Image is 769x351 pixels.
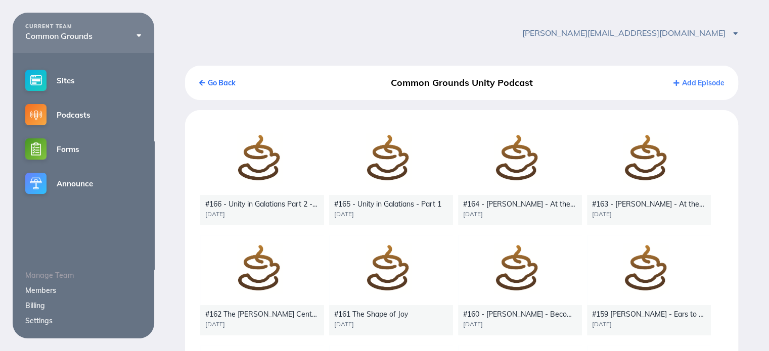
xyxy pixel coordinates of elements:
div: [DATE] [205,321,319,328]
a: #165 - Unity in Galatians - Part 1[DATE] [329,125,453,225]
a: #163 - [PERSON_NAME] - At the Crossroads[DATE] [587,125,711,225]
a: Members [25,286,56,295]
div: #163 - [PERSON_NAME] - At the Crossroads [592,200,706,208]
div: [DATE] [463,211,577,218]
a: Forms [13,132,154,166]
span: Manage Team [25,271,74,280]
a: #160 - [PERSON_NAME] - Becoming Curious[DATE] [458,235,582,335]
a: #164 - [PERSON_NAME] - At the Crossroads Part 2[DATE] [458,125,582,225]
div: #162 The [PERSON_NAME] Center for Joy and Human Flourishing [205,310,319,318]
div: [DATE] [592,211,706,218]
a: Go Back [199,78,236,87]
img: forms-small@2x.png [25,138,47,160]
a: #162 The [PERSON_NAME] Center for Joy and Human Flourishing[DATE] [200,235,324,335]
span: [PERSON_NAME][EMAIL_ADDRESS][DOMAIN_NAME] [522,28,738,38]
img: announce-small@2x.png [25,173,47,194]
div: [DATE] [592,321,706,328]
a: #161 The Shape of Joy[DATE] [329,235,453,335]
div: Common Grounds [25,31,142,40]
div: #161 The Shape of Joy [334,310,448,318]
div: [DATE] [205,211,319,218]
div: #164 - [PERSON_NAME] - At the Crossroads Part 2 [463,200,577,208]
div: [DATE] [334,321,448,328]
div: Common Grounds Unity Podcast [374,74,549,92]
div: CURRENT TEAM [25,24,142,30]
a: Billing [25,301,45,310]
a: Sites [13,63,154,97]
a: #166 - Unity in Galatians Part 2 - Compromises for the Sake of the [DEMOGRAPHIC_DATA]?[DATE] [200,125,324,225]
div: [DATE] [334,211,448,218]
a: #159 [PERSON_NAME] - Ears to Hear and Eyes to See - Coaching[DATE] [587,235,711,335]
div: #159 [PERSON_NAME] - Ears to Hear and Eyes to See - Coaching [592,310,706,318]
div: [DATE] [463,321,577,328]
a: Announce [13,166,154,200]
div: #160 - [PERSON_NAME] - Becoming Curious [463,310,577,318]
div: #166 - Unity in Galatians Part 2 - Compromises for the Sake of the [DEMOGRAPHIC_DATA]? [205,200,319,208]
a: Settings [25,316,53,325]
a: Podcasts [13,97,154,132]
img: podcasts-small@2x.png [25,104,47,125]
img: sites-small@2x.png [25,70,47,91]
div: #165 - Unity in Galatians - Part 1 [334,200,448,208]
a: Add Episode [673,78,724,87]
